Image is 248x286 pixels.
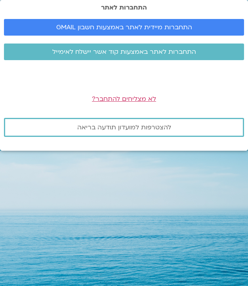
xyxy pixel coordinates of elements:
[4,44,244,60] a: התחברות לאתר באמצעות קוד אשר יישלח לאימייל
[52,48,196,55] span: התחברות לאתר באמצעות קוד אשר יישלח לאימייל
[77,124,171,131] span: להצטרפות למועדון תודעה בריאה
[56,24,192,31] span: התחברות מיידית לאתר באמצעות חשבון GMAIL
[4,4,244,11] h2: התחברות לאתר
[4,19,244,36] a: התחברות מיידית לאתר באמצעות חשבון GMAIL
[92,95,156,103] a: לא מצליחים להתחבר?
[4,118,244,137] a: להצטרפות למועדון תודעה בריאה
